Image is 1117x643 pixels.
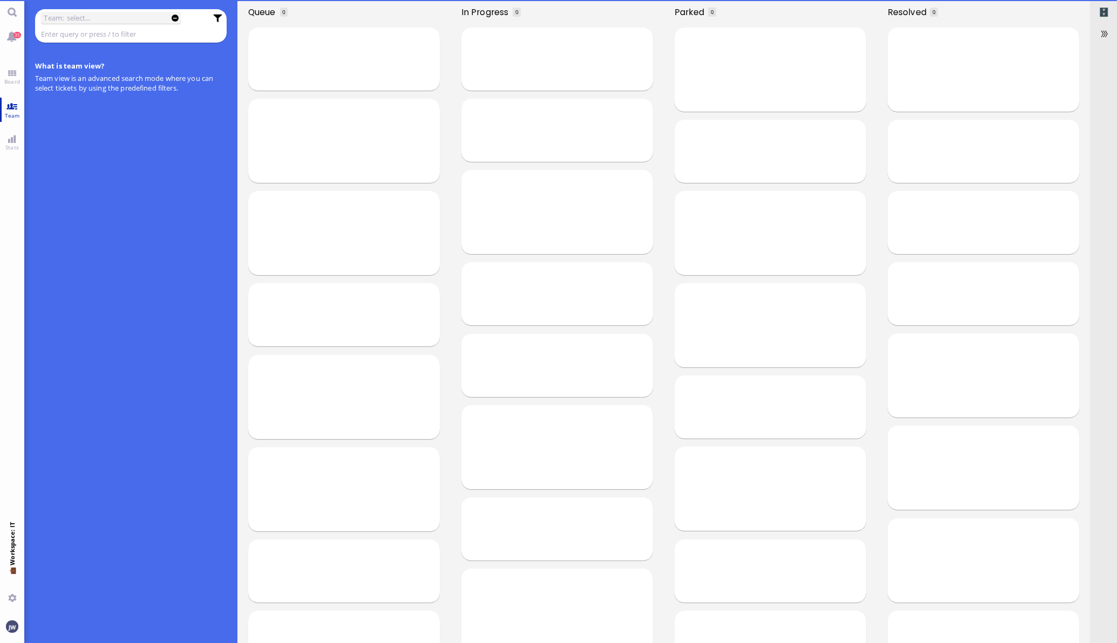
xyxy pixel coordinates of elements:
span: 0 [932,8,936,16]
span: Parked [675,6,708,18]
h4: What is team view? [35,61,227,71]
input: Enter query or press / to filter [41,28,207,40]
span: 35 [13,32,21,38]
span: Board [2,78,23,85]
p: Team view is an advanced search mode where you can select tickets by using the predefined filters. [35,73,227,93]
span: In progress [461,6,512,18]
span: 0 [711,8,714,16]
label: Team: [44,12,64,24]
span: 💼 Workspace: IT [8,565,16,590]
span: Queue [248,6,279,18]
span: 0 [282,8,285,16]
span: Resolved [888,6,930,18]
span: Stats [3,143,22,151]
img: You [6,620,18,632]
span: 0 [515,8,519,16]
span: Team [2,112,23,119]
input: select... [67,12,161,24]
span: Archived [1099,6,1109,18]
